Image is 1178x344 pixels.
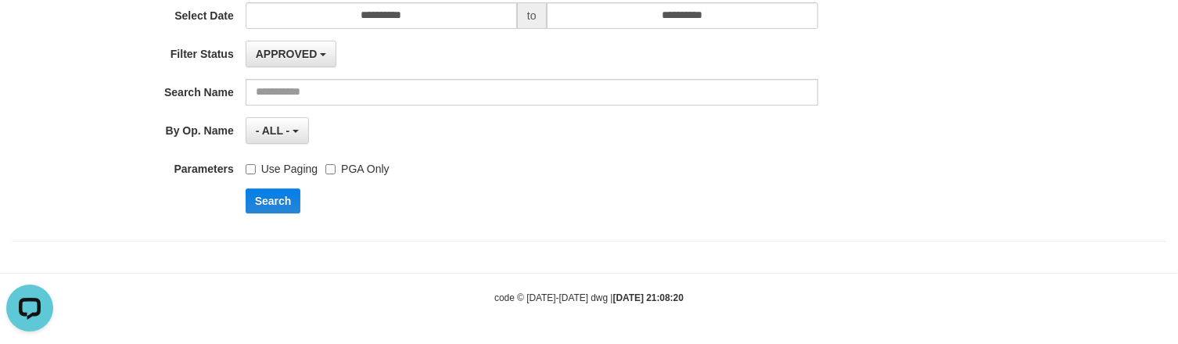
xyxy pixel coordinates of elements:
input: PGA Only [325,164,336,174]
button: Open LiveChat chat widget [6,6,53,53]
span: - ALL - [256,124,290,137]
span: to [517,2,547,29]
label: Use Paging [246,156,318,177]
label: PGA Only [325,156,389,177]
button: APPROVED [246,41,336,67]
input: Use Paging [246,164,256,174]
small: code © [DATE]-[DATE] dwg | [494,292,684,303]
button: - ALL - [246,117,309,144]
span: APPROVED [256,48,318,60]
button: Search [246,188,301,213]
strong: [DATE] 21:08:20 [613,292,684,303]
